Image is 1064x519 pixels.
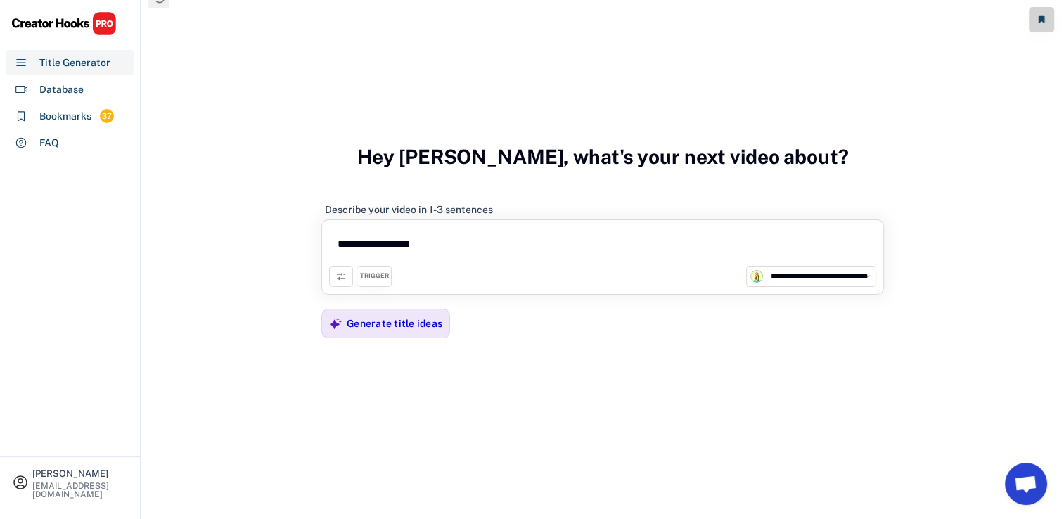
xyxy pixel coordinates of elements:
div: [PERSON_NAME] [32,469,128,478]
h3: Hey [PERSON_NAME], what's your next video about? [357,130,849,184]
div: FAQ [39,136,59,150]
img: CHPRO%20Logo.svg [11,11,117,36]
div: Generate title ideas [347,317,442,330]
div: [EMAIL_ADDRESS][DOMAIN_NAME] [32,482,128,499]
div: Bookmarks [39,109,91,124]
img: channels4_profile.jpg [750,270,763,283]
div: TRIGGER [360,271,389,281]
div: Database [39,82,84,97]
div: 37 [100,110,114,122]
div: Describe your video in 1-3 sentences [325,203,493,216]
div: Title Generator [39,56,110,70]
a: Chat abierto [1005,463,1047,505]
